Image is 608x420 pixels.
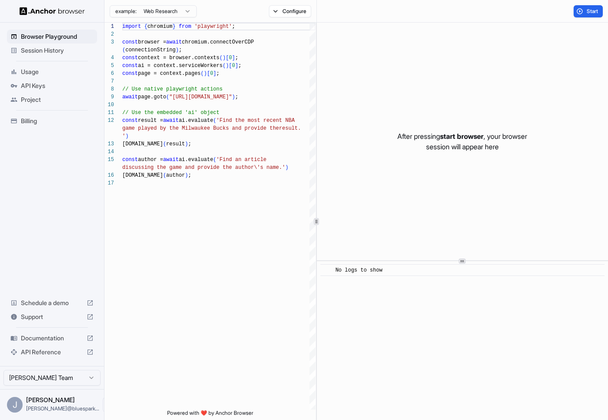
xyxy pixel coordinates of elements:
span: Documentation [21,334,83,343]
span: game played by the Milwaukee Bucks and provide the [122,125,279,131]
span: ( [213,118,216,124]
span: ; [235,55,238,61]
span: ; [188,172,191,178]
span: author = [138,157,163,163]
span: ) [185,141,188,147]
span: ​ [325,266,329,275]
span: await [122,94,138,100]
span: await [163,118,179,124]
span: browser = [138,39,166,45]
div: Browser Playground [7,30,97,44]
span: result. [279,125,301,131]
div: 12 [104,117,114,124]
span: import [122,24,141,30]
span: context = browser.contexts [138,55,219,61]
span: [ [229,63,232,69]
span: ( [219,55,222,61]
button: Open menu [103,397,118,413]
span: start browser [440,132,484,141]
span: ' [122,133,125,139]
div: 14 [104,148,114,156]
span: ) [285,165,288,171]
span: discussing the game and provide the author\'s name [122,165,279,171]
div: API Reference [7,345,97,359]
span: 0 [210,71,213,77]
span: 'Find the most recent NBA [216,118,295,124]
span: [DOMAIN_NAME] [122,141,163,147]
span: const [122,118,138,124]
div: Documentation [7,331,97,345]
span: ( [222,63,225,69]
span: ] [235,63,238,69]
span: 'Find an article [216,157,266,163]
span: Project [21,95,94,104]
span: ; [232,24,235,30]
span: author [166,172,185,178]
span: from [179,24,191,30]
div: 15 [104,156,114,164]
img: Anchor Logo [20,7,85,15]
span: ) [185,172,188,178]
span: 0 [232,63,235,69]
span: ( [163,172,166,178]
span: const [122,63,138,69]
span: Usage [21,67,94,76]
span: page.goto [138,94,166,100]
span: ( [166,94,169,100]
span: { [144,24,147,30]
span: John Ballinger [26,396,75,403]
span: result [166,141,185,147]
span: ) [222,55,225,61]
span: const [122,157,138,163]
span: Billing [21,117,94,125]
span: ) [232,94,235,100]
span: [DOMAIN_NAME] [122,172,163,178]
div: 3 [104,38,114,46]
span: const [122,71,138,77]
span: API Reference [21,348,83,356]
div: 13 [104,140,114,148]
span: [ [207,71,210,77]
div: 17 [104,179,114,187]
span: API Keys [21,81,94,90]
button: Start [574,5,603,17]
div: Schedule a demo [7,296,97,310]
span: ; [235,94,238,100]
span: Browser Playground [21,32,94,41]
div: API Keys [7,79,97,93]
span: Start [587,8,599,15]
div: 11 [104,109,114,117]
span: ( [201,71,204,77]
div: 2 [104,30,114,38]
span: [ [226,55,229,61]
span: john@bluespark.co.nz [26,405,99,412]
span: chromium [148,24,173,30]
span: ] [232,55,235,61]
div: 16 [104,171,114,179]
span: ; [188,141,191,147]
span: 'playwright' [195,24,232,30]
span: result = [138,118,163,124]
p: After pressing , your browser session will appear here [397,131,527,152]
div: 9 [104,93,114,101]
span: ; [238,63,241,69]
span: ) [125,133,128,139]
div: 5 [104,62,114,70]
span: ( [213,157,216,163]
div: 10 [104,101,114,109]
div: 4 [104,54,114,62]
div: J [7,397,23,413]
span: No logs to show [336,267,383,273]
span: "[URL][DOMAIN_NAME]" [169,94,232,100]
span: Schedule a demo [21,299,83,307]
span: ; [179,47,182,53]
div: Project [7,93,97,107]
span: ai = context.serviceWorkers [138,63,222,69]
span: } [172,24,175,30]
span: 0 [229,55,232,61]
span: .' [279,165,285,171]
div: Session History [7,44,97,57]
span: page = context.pages [138,71,201,77]
span: // Use native playwright actions [122,86,222,92]
span: const [122,55,138,61]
